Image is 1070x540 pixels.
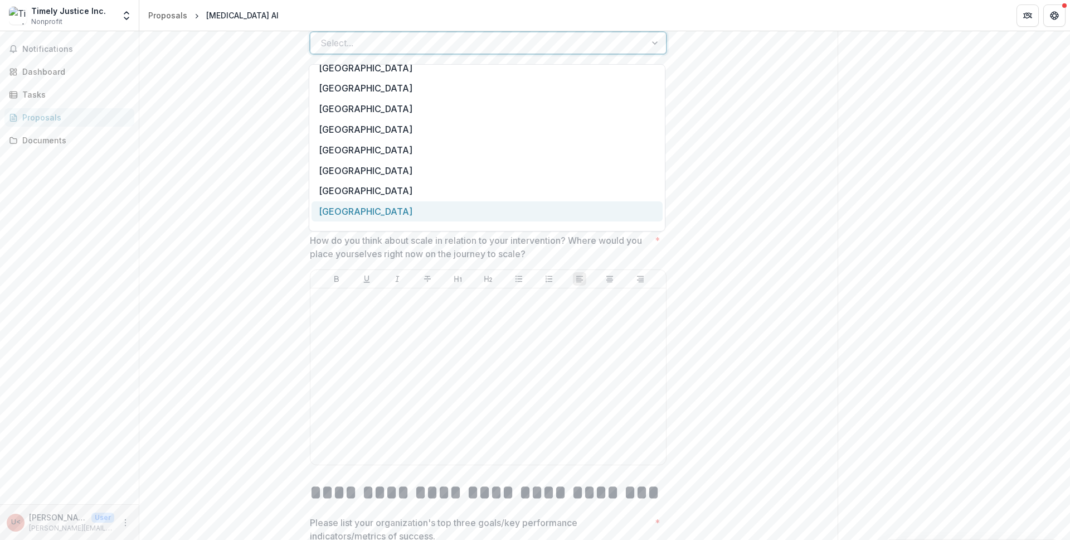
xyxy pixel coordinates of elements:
div: Timely Justice Inc. [31,5,106,17]
img: Timely Justice Inc. [9,7,27,25]
button: Bullet List [512,272,526,286]
button: Heading 1 [451,272,465,286]
a: Documents [4,131,134,150]
nav: breadcrumb [144,7,283,23]
button: Get Help [1043,4,1066,27]
div: Documents [22,134,125,146]
p: How do you think about scale in relation to your intervention? Where would you place yourselves r... [310,234,650,261]
div: [GEOGRAPHIC_DATA] [312,139,663,160]
a: Proposals [144,7,192,23]
div: Tasks [22,89,125,100]
a: Proposals [4,108,134,127]
button: Heading 2 [481,272,495,286]
div: [GEOGRAPHIC_DATA] [312,99,663,119]
button: Align Right [634,272,647,286]
div: Dashboard [22,66,125,78]
div: [GEOGRAPHIC_DATA] [312,181,663,201]
span: Notifications [22,45,130,54]
button: Bold [330,272,343,286]
button: Underline [360,272,373,286]
p: [PERSON_NAME][EMAIL_ADDRESS][MEDICAL_DATA] [29,523,114,533]
div: [GEOGRAPHIC_DATA] [312,119,663,140]
button: Italicize [391,272,404,286]
button: Align Left [573,272,586,286]
p: User [91,513,114,523]
button: Align Center [603,272,616,286]
p: [PERSON_NAME] <[PERSON_NAME][EMAIL_ADDRESS][MEDICAL_DATA]> [29,512,87,523]
button: Partners [1016,4,1039,27]
button: Notifications [4,40,134,58]
span: Nonprofit [31,17,62,27]
div: Proposals [22,112,125,123]
div: [GEOGRAPHIC_DATA] [312,201,663,222]
button: Open entity switcher [119,4,134,27]
button: More [119,516,132,529]
div: [MEDICAL_DATA] AI [206,9,279,21]
div: Utkarsh Saxena <utkarsh@adalat.ai> [11,519,21,526]
div: Proposals [148,9,187,21]
button: Ordered List [542,272,556,286]
a: Tasks [4,85,134,104]
a: Dashboard [4,62,134,81]
button: Strike [421,272,434,286]
div: [GEOGRAPHIC_DATA] [312,57,663,78]
div: [GEOGRAPHIC_DATA] [312,160,663,181]
div: [GEOGRAPHIC_DATA] [312,78,663,99]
